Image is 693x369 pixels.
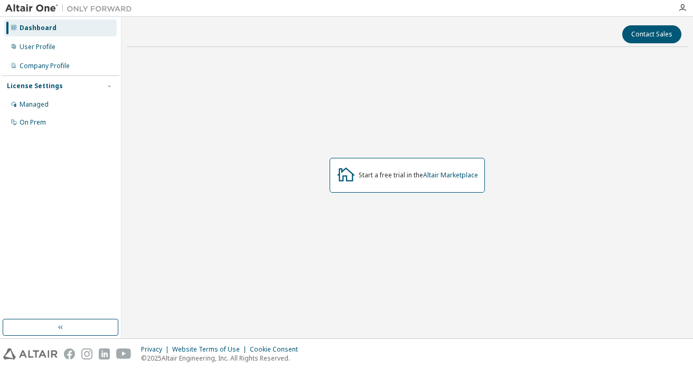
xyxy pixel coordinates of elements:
[3,348,58,359] img: altair_logo.svg
[7,82,63,90] div: License Settings
[81,348,92,359] img: instagram.svg
[141,354,304,363] p: © 2025 Altair Engineering, Inc. All Rights Reserved.
[172,345,250,354] div: Website Terms of Use
[20,43,55,51] div: User Profile
[99,348,110,359] img: linkedin.svg
[20,62,70,70] div: Company Profile
[5,3,137,14] img: Altair One
[250,345,304,354] div: Cookie Consent
[20,100,49,109] div: Managed
[423,171,478,179] a: Altair Marketplace
[64,348,75,359] img: facebook.svg
[622,25,681,43] button: Contact Sales
[20,118,46,127] div: On Prem
[20,24,57,32] div: Dashboard
[116,348,132,359] img: youtube.svg
[141,345,172,354] div: Privacy
[359,171,478,179] div: Start a free trial in the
